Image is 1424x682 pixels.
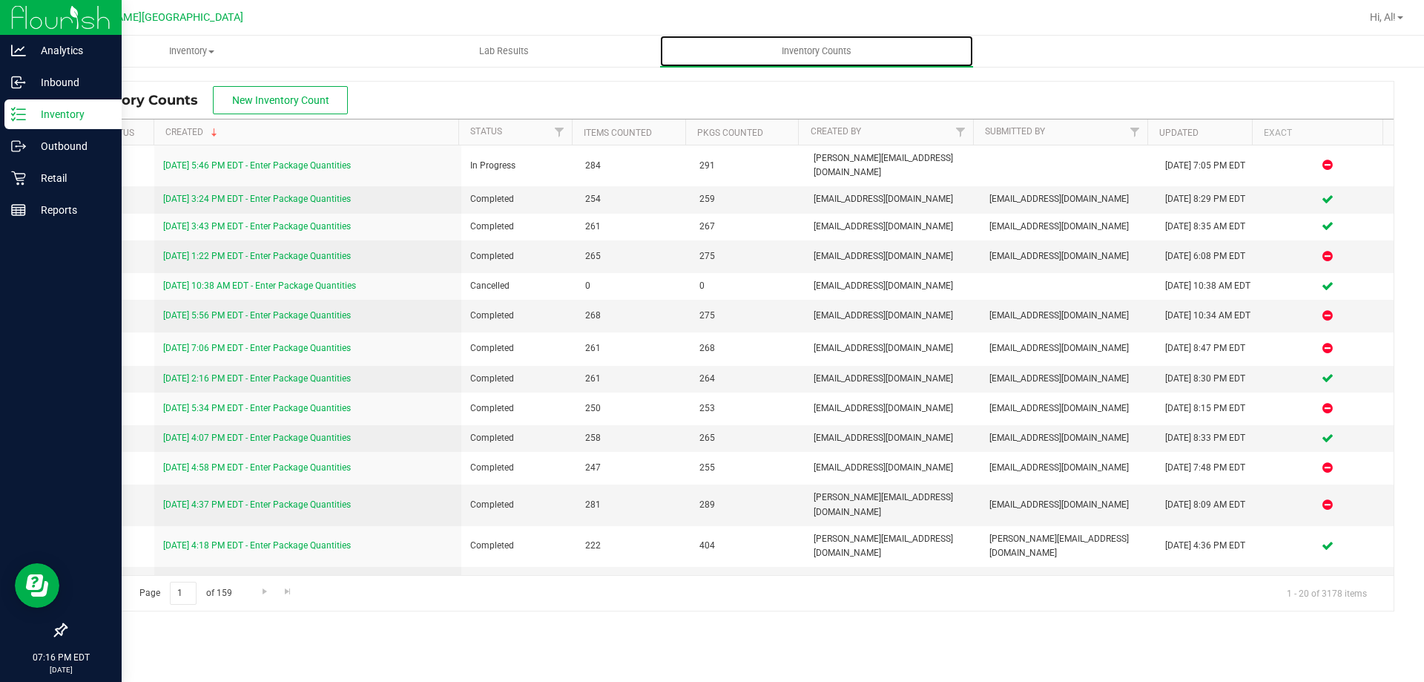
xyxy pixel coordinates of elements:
[470,372,567,386] span: Completed
[7,651,115,664] p: 07:16 PM EDT
[989,220,1147,234] span: [EMAIL_ADDRESS][DOMAIN_NAME]
[699,279,796,293] span: 0
[1165,461,1253,475] div: [DATE] 7:48 PM EDT
[585,220,682,234] span: 261
[11,43,26,58] inline-svg: Analytics
[1165,309,1253,323] div: [DATE] 10:34 AM EDT
[699,249,796,263] span: 275
[26,73,115,91] p: Inbound
[163,251,351,261] a: [DATE] 1:22 PM EDT - Enter Package Quantities
[470,220,567,234] span: Completed
[163,281,356,291] a: [DATE] 10:38 AM EDT - Enter Package Quantities
[36,45,347,58] span: Inventory
[699,539,796,553] span: 404
[585,341,682,355] span: 261
[213,86,348,114] button: New Inventory Count
[26,137,115,155] p: Outbound
[1165,431,1253,445] div: [DATE] 8:33 PM EDT
[1165,279,1253,293] div: [DATE] 10:38 AM EDT
[163,462,351,473] a: [DATE] 4:58 PM EDT - Enter Package Quantities
[163,310,351,321] a: [DATE] 5:56 PM EDT - Enter Package Quantities
[470,498,567,512] span: Completed
[26,105,115,123] p: Inventory
[7,664,115,675] p: [DATE]
[470,309,567,323] span: Completed
[170,582,197,605] input: 1
[163,499,351,510] a: [DATE] 4:37 PM EDT - Enter Package Quantities
[15,563,59,608] iframe: Resource center
[470,341,567,355] span: Completed
[165,127,220,137] a: Created
[814,192,972,206] span: [EMAIL_ADDRESS][DOMAIN_NAME]
[814,401,972,416] span: [EMAIL_ADDRESS][DOMAIN_NAME]
[11,75,26,90] inline-svg: Inbound
[163,194,351,204] a: [DATE] 3:24 PM EDT - Enter Package Quantities
[811,126,861,137] a: Created By
[762,45,871,58] span: Inventory Counts
[814,532,972,560] span: [PERSON_NAME][EMAIL_ADDRESS][DOMAIN_NAME]
[60,11,243,24] span: [PERSON_NAME][GEOGRAPHIC_DATA]
[989,532,1147,560] span: [PERSON_NAME][EMAIL_ADDRESS][DOMAIN_NAME]
[699,159,796,173] span: 291
[470,159,567,173] span: In Progress
[989,431,1147,445] span: [EMAIL_ADDRESS][DOMAIN_NAME]
[699,461,796,475] span: 255
[585,431,682,445] span: 258
[26,169,115,187] p: Retail
[11,203,26,217] inline-svg: Reports
[585,192,682,206] span: 254
[989,341,1147,355] span: [EMAIL_ADDRESS][DOMAIN_NAME]
[989,401,1147,416] span: [EMAIL_ADDRESS][DOMAIN_NAME]
[814,431,972,445] span: [EMAIL_ADDRESS][DOMAIN_NAME]
[11,171,26,186] inline-svg: Retail
[814,461,972,475] span: [EMAIL_ADDRESS][DOMAIN_NAME]
[1159,128,1199,138] a: Updated
[585,309,682,323] span: 268
[163,540,351,551] a: [DATE] 4:18 PM EDT - Enter Package Quantities
[585,279,682,293] span: 0
[699,309,796,323] span: 275
[814,573,972,601] span: [PERSON_NAME][EMAIL_ADDRESS][DOMAIN_NAME]
[163,373,351,384] a: [DATE] 2:16 PM EDT - Enter Package Quantities
[814,309,972,323] span: [EMAIL_ADDRESS][DOMAIN_NAME]
[36,36,348,67] a: Inventory
[254,582,275,602] a: Go to the next page
[585,372,682,386] span: 261
[989,498,1147,512] span: [EMAIL_ADDRESS][DOMAIN_NAME]
[26,201,115,219] p: Reports
[585,461,682,475] span: 247
[470,249,567,263] span: Completed
[948,119,972,145] a: Filter
[699,431,796,445] span: 265
[163,433,351,443] a: [DATE] 4:07 PM EDT - Enter Package Quantities
[585,249,682,263] span: 265
[585,401,682,416] span: 250
[1122,119,1147,145] a: Filter
[585,539,682,553] span: 222
[699,372,796,386] span: 264
[814,220,972,234] span: [EMAIL_ADDRESS][DOMAIN_NAME]
[989,249,1147,263] span: [EMAIL_ADDRESS][DOMAIN_NAME]
[814,341,972,355] span: [EMAIL_ADDRESS][DOMAIN_NAME]
[470,539,567,553] span: Completed
[585,159,682,173] span: 284
[699,341,796,355] span: 268
[163,160,351,171] a: [DATE] 5:46 PM EDT - Enter Package Quantities
[814,249,972,263] span: [EMAIL_ADDRESS][DOMAIN_NAME]
[163,343,351,353] a: [DATE] 7:06 PM EDT - Enter Package Quantities
[1165,539,1253,553] div: [DATE] 4:36 PM EDT
[1165,249,1253,263] div: [DATE] 6:08 PM EDT
[585,498,682,512] span: 281
[814,151,972,180] span: [PERSON_NAME][EMAIL_ADDRESS][DOMAIN_NAME]
[989,461,1147,475] span: [EMAIL_ADDRESS][DOMAIN_NAME]
[989,372,1147,386] span: [EMAIL_ADDRESS][DOMAIN_NAME]
[699,192,796,206] span: 259
[989,192,1147,206] span: [EMAIL_ADDRESS][DOMAIN_NAME]
[989,309,1147,323] span: [EMAIL_ADDRESS][DOMAIN_NAME]
[232,94,329,106] span: New Inventory Count
[470,279,567,293] span: Cancelled
[163,221,351,232] a: [DATE] 3:43 PM EDT - Enter Package Quantities
[1165,341,1253,355] div: [DATE] 8:47 PM EDT
[26,42,115,59] p: Analytics
[1370,11,1396,23] span: Hi, Al!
